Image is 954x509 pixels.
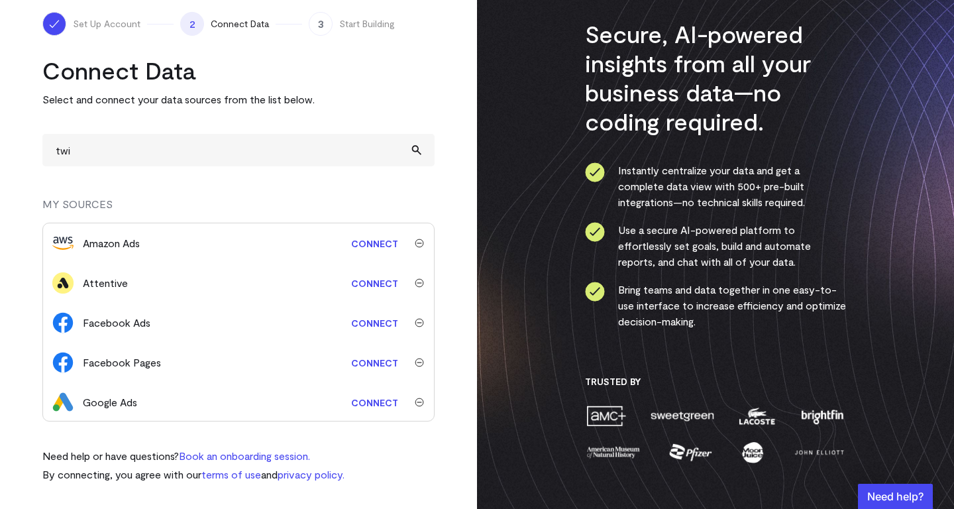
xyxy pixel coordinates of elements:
[42,467,344,482] p: By connecting, you agree with our and
[83,235,140,251] div: Amazon Ads
[585,376,847,388] h3: Trusted By
[415,318,424,327] img: trash-40e54a27.svg
[585,162,605,182] img: ico-check-circle-4b19435c.svg
[344,231,405,256] a: Connect
[344,390,405,415] a: Connect
[585,282,605,302] img: ico-check-circle-4b19435c.svg
[585,222,605,242] img: ico-check-circle-4b19435c.svg
[585,441,642,464] img: amnh-5afada46.png
[792,441,846,464] img: john-elliott-25751c40.png
[668,441,714,464] img: pfizer-e137f5fc.png
[211,17,269,30] span: Connect Data
[585,222,847,270] li: Use a secure AI-powered platform to effortlessly set goals, build and automate reports, and chat ...
[798,404,846,427] img: brightfin-a251e171.png
[83,355,161,370] div: Facebook Pages
[83,315,150,331] div: Facebook Ads
[52,352,74,373] img: facebook_pages-56946ca1.svg
[309,12,333,36] span: 3
[52,237,74,249] img: amazon_ads-91064bad.svg
[649,404,715,427] img: sweetgreen-1d1fb32c.png
[180,12,204,36] span: 2
[344,271,405,296] a: Connect
[585,162,847,210] li: Instantly centralize your data and get a complete data view with 500+ pre-built integrations—no t...
[42,448,344,464] p: Need help or have questions?
[42,134,435,166] input: Search and add other data sources
[52,392,74,413] img: google_ads-c8121f33.png
[415,398,424,407] img: trash-40e54a27.svg
[739,441,766,464] img: moon-juice-c312e729.png
[737,404,776,427] img: lacoste-7a6b0538.png
[585,404,627,427] img: amc-0b11a8f1.png
[585,282,847,329] li: Bring teams and data together in one easy-to-use interface to increase efficiency and optimize de...
[83,394,137,410] div: Google Ads
[344,351,405,375] a: Connect
[201,468,261,481] a: terms of use
[42,91,435,107] p: Select and connect your data sources from the list below.
[339,17,395,30] span: Start Building
[415,239,424,248] img: trash-40e54a27.svg
[42,56,435,85] h2: Connect Data
[278,468,344,481] a: privacy policy.
[179,449,310,462] a: Book an onboarding session.
[42,196,435,223] div: MY SOURCES
[83,275,128,291] div: Attentive
[344,311,405,335] a: Connect
[52,312,74,333] img: facebook_ads-56946ca1.svg
[585,19,847,136] h3: Secure, AI-powered insights from all your business data—no coding required.
[415,358,424,367] img: trash-40e54a27.svg
[52,272,74,294] img: attentive-31a3840e.svg
[48,17,61,30] img: ico-check-white-5ff98cb1.svg
[415,278,424,288] img: trash-40e54a27.svg
[73,17,140,30] span: Set Up Account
